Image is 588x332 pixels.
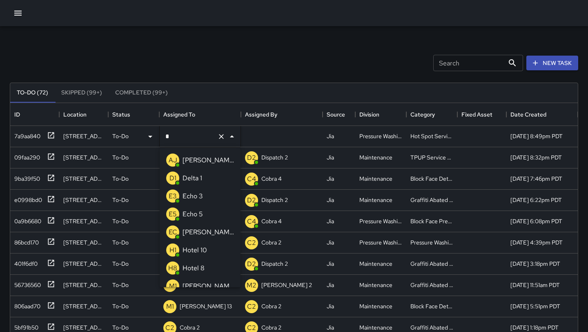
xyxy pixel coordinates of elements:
[261,323,281,332] p: Cobra 2
[112,175,129,183] p: To-Do
[247,302,256,312] p: C2
[410,196,453,204] div: Graffiti Abated Large
[112,238,129,247] p: To-Do
[183,281,234,291] p: [PERSON_NAME] 11
[510,323,559,332] div: 9/22/2025, 1:18pm PDT
[510,281,560,289] div: 9/23/2025, 11:51am PDT
[183,209,203,219] p: Echo 5
[247,238,256,248] p: C2
[261,302,281,310] p: Cobra 2
[410,281,453,289] div: Graffiti Abated Large
[11,129,40,140] div: 7a9aa840
[241,103,323,126] div: Assigned By
[112,132,129,140] p: To-Do
[183,245,207,255] p: Hotel 10
[63,153,104,162] div: 146 Grand Avenue
[410,302,453,310] div: Block Face Detailed
[327,103,345,126] div: Source
[410,175,453,183] div: Block Face Detailed
[183,227,234,237] p: [PERSON_NAME]
[11,256,38,268] div: 401f6df0
[327,302,334,310] div: Jia
[510,175,562,183] div: 9/23/2025, 7:46pm PDT
[108,103,159,126] div: Status
[510,260,560,268] div: 9/23/2025, 3:18pm PDT
[245,103,277,126] div: Assigned By
[410,153,453,162] div: TPUP Service Requested
[359,260,392,268] div: Maintenance
[410,260,453,268] div: Graffiti Abated Large
[247,259,256,269] p: D2
[461,103,492,126] div: Fixed Asset
[11,278,41,289] div: 56736560
[63,132,104,140] div: 1205 Franklin Street
[180,323,200,332] p: Cobra 2
[323,103,355,126] div: Source
[63,196,104,204] div: 440 11th Street
[510,302,560,310] div: 9/22/2025, 5:51pm PDT
[63,323,104,332] div: 415 24th Street
[410,132,453,140] div: Hot Spot Serviced
[63,103,87,126] div: Location
[510,153,562,162] div: 9/23/2025, 8:32pm PDT
[166,302,174,312] p: M1
[327,323,334,332] div: Jia
[109,83,174,103] button: Completed (99+)
[510,132,563,140] div: 9/23/2025, 8:49pm PDT
[261,196,288,204] p: Dispatch 2
[183,191,203,201] p: Echo 3
[327,281,334,289] div: Jia
[59,103,108,126] div: Location
[327,196,334,204] div: Jia
[63,302,104,310] div: 426 17th Street
[11,299,40,310] div: 806aad70
[14,103,20,126] div: ID
[247,217,256,227] p: C4
[112,323,129,332] p: To-Do
[359,323,392,332] div: Maintenance
[163,103,195,126] div: Assigned To
[355,103,406,126] div: Division
[359,238,402,247] div: Pressure Washing
[11,171,40,183] div: 9ba39f50
[506,103,578,126] div: Date Created
[63,217,104,225] div: 918 Clay Street
[261,175,282,183] p: Cobra 4
[180,302,232,310] p: [PERSON_NAME] 13
[183,263,205,273] p: Hotel 8
[169,245,176,255] p: H1
[169,191,177,201] p: E3
[10,83,55,103] button: To-Do (72)
[169,155,177,165] p: AJ
[63,260,104,268] div: 1245 Broadway
[247,153,256,163] p: D2
[327,153,334,162] div: Jia
[169,173,176,183] p: D1
[247,195,256,205] p: D2
[261,238,281,247] p: Cobra 2
[63,281,104,289] div: 1901 Franklin Street
[112,217,129,225] p: To-Do
[359,175,392,183] div: Maintenance
[216,131,227,142] button: Clear
[10,103,59,126] div: ID
[159,103,241,126] div: Assigned To
[261,153,288,162] p: Dispatch 2
[410,217,453,225] div: Block Face Pressure Washed
[261,217,282,225] p: Cobra 4
[261,260,288,268] p: Dispatch 2
[112,260,129,268] p: To-Do
[359,217,402,225] div: Pressure Washing
[327,132,334,140] div: Jia
[169,281,177,291] p: M1
[327,217,334,225] div: Jia
[359,132,402,140] div: Pressure Washing
[327,260,334,268] div: Jia
[55,83,109,103] button: Skipped (99+)
[359,281,392,289] div: Maintenance
[183,173,202,183] p: Delta 1
[406,103,457,126] div: Category
[168,263,177,273] p: H8
[510,103,546,126] div: Date Created
[63,175,104,183] div: 933 Franklin Street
